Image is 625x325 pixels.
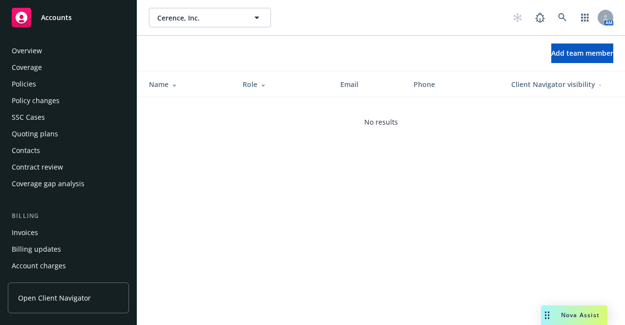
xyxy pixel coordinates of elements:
[8,109,129,125] a: SSC Cases
[12,60,42,75] div: Coverage
[561,311,600,319] span: Nova Assist
[8,258,129,274] a: Account charges
[414,79,496,89] div: Phone
[8,93,129,108] a: Policy changes
[12,241,61,257] div: Billing updates
[8,4,129,31] a: Accounts
[41,14,72,22] span: Accounts
[364,117,398,127] span: No results
[12,109,45,125] div: SSC Cases
[8,225,129,240] a: Invoices
[541,305,553,325] div: Drag to move
[340,79,398,89] div: Email
[157,13,242,23] span: Cerence, Inc.
[12,258,66,274] div: Account charges
[511,79,604,89] div: Client Navigator visibility
[8,126,129,142] a: Quoting plans
[8,60,129,75] a: Coverage
[575,8,595,27] a: Switch app
[8,211,129,221] div: Billing
[12,76,36,92] div: Policies
[8,143,129,158] a: Contacts
[12,159,63,175] div: Contract review
[12,176,84,192] div: Coverage gap analysis
[553,8,572,27] a: Search
[12,143,40,158] div: Contacts
[12,126,58,142] div: Quoting plans
[243,79,325,89] div: Role
[18,293,91,303] span: Open Client Navigator
[8,176,129,192] a: Coverage gap analysis
[551,48,613,58] span: Add team member
[149,79,227,89] div: Name
[508,8,527,27] a: Start snowing
[530,8,550,27] a: Report a Bug
[8,241,129,257] a: Billing updates
[8,43,129,59] a: Overview
[12,43,42,59] div: Overview
[12,93,60,108] div: Policy changes
[12,225,38,240] div: Invoices
[8,76,129,92] a: Policies
[8,159,129,175] a: Contract review
[149,8,271,27] button: Cerence, Inc.
[551,43,613,63] button: Add team member
[541,305,607,325] button: Nova Assist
